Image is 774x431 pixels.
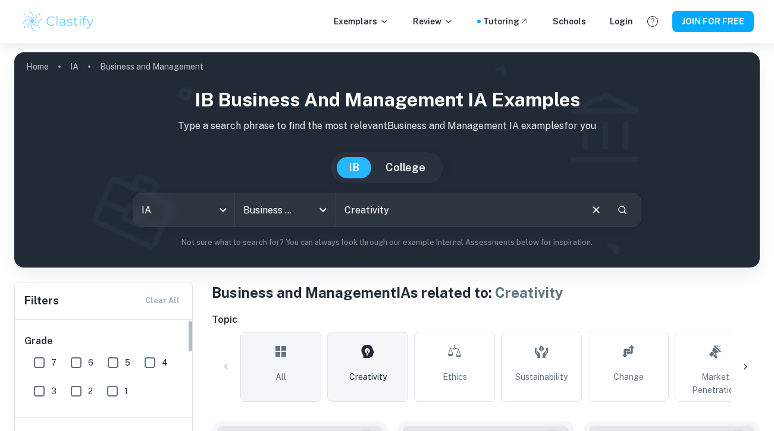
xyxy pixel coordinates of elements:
[125,356,130,369] span: 5
[88,385,93,398] span: 2
[336,193,580,226] input: E.g. tech company expansion, marketing strategies, motivation theories...
[24,334,184,348] h6: Grade
[337,157,371,178] button: IB
[24,292,59,309] h6: Filters
[443,370,467,383] span: Ethics
[334,15,389,28] p: Exemplars
[21,10,96,33] img: Clastify logo
[275,370,286,383] span: All
[24,237,750,248] p: Not sure what to search for? You can always look through our example Internal Assessments below f...
[680,370,750,397] span: Market Penetration
[612,200,632,220] button: Search
[610,15,633,28] a: Login
[413,15,453,28] p: Review
[88,356,93,369] span: 6
[495,284,563,301] span: Creativity
[672,11,754,32] button: JOIN FOR FREE
[162,356,168,369] span: 4
[51,356,57,369] span: 7
[212,282,760,303] h1: Business and Management IAs related to:
[315,202,331,218] button: Open
[124,385,128,398] span: 1
[14,52,760,268] img: profile cover
[212,313,760,327] h6: Topic
[483,15,529,28] a: Tutoring
[24,86,750,114] h1: IB Business and Management IA examples
[643,11,663,32] button: Help and Feedback
[51,385,57,398] span: 3
[585,199,607,221] button: Clear
[374,157,437,178] button: College
[26,58,49,75] a: Home
[515,370,568,383] span: Sustainability
[24,119,750,133] p: Type a search phrase to find the most relevant Business and Management IA examples for you
[553,15,586,28] a: Schools
[613,370,644,383] span: Change
[70,58,79,75] a: IA
[349,370,387,383] span: Creativity
[100,60,203,73] p: Business and Management
[133,193,234,226] div: IA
